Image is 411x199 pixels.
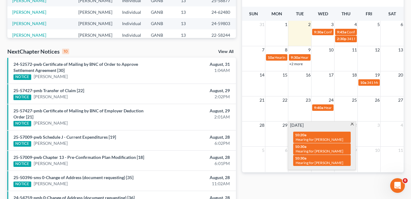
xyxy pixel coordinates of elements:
span: 10:20a [295,133,306,137]
a: [PERSON_NAME] [34,73,68,80]
span: 10:30a [295,156,306,160]
span: Confirmation Hearing for [PERSON_NAME] [324,30,394,34]
span: 2 [308,21,311,28]
div: August, 29 [162,88,230,94]
div: NOTICE [13,121,31,126]
span: 18 [351,71,357,79]
span: Tue [296,11,304,16]
span: 3 [377,122,380,129]
span: Fri [366,11,372,16]
a: 25-50396-sms 0-Change of Address (document requesting) [35] [13,175,133,180]
a: [PERSON_NAME] [34,140,68,146]
span: [DATE] [290,122,304,128]
span: 13 [398,46,404,54]
div: NOTICE [13,161,31,167]
div: 11:02AM [162,181,230,187]
a: [PERSON_NAME] [12,21,46,26]
div: NOTICE [13,74,31,80]
div: August, 28 [162,134,230,140]
span: Hearing for [PERSON_NAME] [296,137,343,142]
a: [PERSON_NAME] [12,32,46,38]
span: Hearing for [PERSON_NAME] [275,55,322,60]
div: NOTICE [13,95,31,100]
a: 25-57009-pwb Chapter 13 - Pre-Confirmation Plan Modification [18] [13,155,144,160]
span: Sat [388,11,396,16]
div: 6:01PM [162,160,230,167]
span: 14 [259,71,265,79]
span: 20 [398,71,404,79]
span: Wed [318,11,328,16]
span: 12 [374,46,380,54]
div: NOTICE [13,141,31,147]
span: 16 [305,71,311,79]
span: 11 [398,147,404,154]
td: [PERSON_NAME] [73,29,117,41]
a: 25-57427-pmb Transfer of Claim [22] [13,88,84,93]
td: [PERSON_NAME] [73,6,117,18]
td: [PERSON_NAME] [73,18,117,29]
span: 5 [377,21,380,28]
td: GANB [146,29,176,41]
a: [PERSON_NAME] [34,160,68,167]
span: Hearing for [PERSON_NAME] [296,149,343,153]
span: Hearing for [PERSON_NAME] [296,160,343,165]
span: 15 [282,71,288,79]
div: August, 31 [162,61,230,67]
div: 6:02PM [162,140,230,146]
span: 10 [374,147,380,154]
span: 26 [374,96,380,104]
a: 25-57009-pwb Schedule J - Current Expenditures [19] [13,134,116,140]
span: 28 [259,122,265,129]
td: GANB [146,6,176,18]
span: 21 [259,96,265,104]
td: Individual [117,6,146,18]
span: 19 [374,71,380,79]
div: 10 [62,49,69,54]
a: View All [218,50,234,54]
span: 23 [305,96,311,104]
td: 13 [176,29,207,41]
span: Hearing for [PERSON_NAME] [324,105,372,110]
span: 4 [400,122,404,129]
a: [PERSON_NAME] [34,181,68,187]
div: August, 28 [162,175,230,181]
a: [PERSON_NAME] [34,94,68,100]
div: NextChapter Notices [7,48,69,55]
a: 25-57427-pmb Certificate of Mailing by BNC of Employer Deduction Order [21] [13,108,144,119]
span: 4 [354,21,357,28]
span: 3 [331,21,334,28]
span: 7 [261,46,265,54]
span: Mon [271,11,282,16]
div: 1:04AM [162,67,230,73]
span: 10a [360,80,366,85]
a: +2 more [289,62,303,66]
span: 9:45a [337,30,346,34]
div: August, 28 [162,154,230,160]
span: 25 [351,96,357,104]
a: [PERSON_NAME] [12,9,46,15]
div: 2:02PM [162,94,230,100]
span: 11 [351,46,357,54]
span: 29 [282,122,288,129]
span: 2:30p [337,36,346,41]
a: 24-52572-pwb Certificate of Mailing by BNC of Order to Approve Settlement Agreement [30] [13,62,138,73]
span: 9:30a [291,55,300,60]
span: 6 [400,21,404,28]
iframe: Intercom live chat [390,178,405,193]
span: Sun [249,11,258,16]
span: 8 [284,46,288,54]
span: 9:30a [314,30,323,34]
td: 13 [176,6,207,18]
td: 13 [176,18,207,29]
span: Thu [342,11,350,16]
span: 17 [328,71,334,79]
span: 10:30a [295,144,306,149]
a: [PERSON_NAME] [34,120,68,126]
span: 27 [398,96,404,104]
td: Individual [117,29,146,41]
div: August, 29 [162,108,230,114]
span: 10a [268,55,274,60]
td: GANB [146,18,176,29]
span: 9 [308,46,311,54]
td: 24-59803 [207,18,236,29]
